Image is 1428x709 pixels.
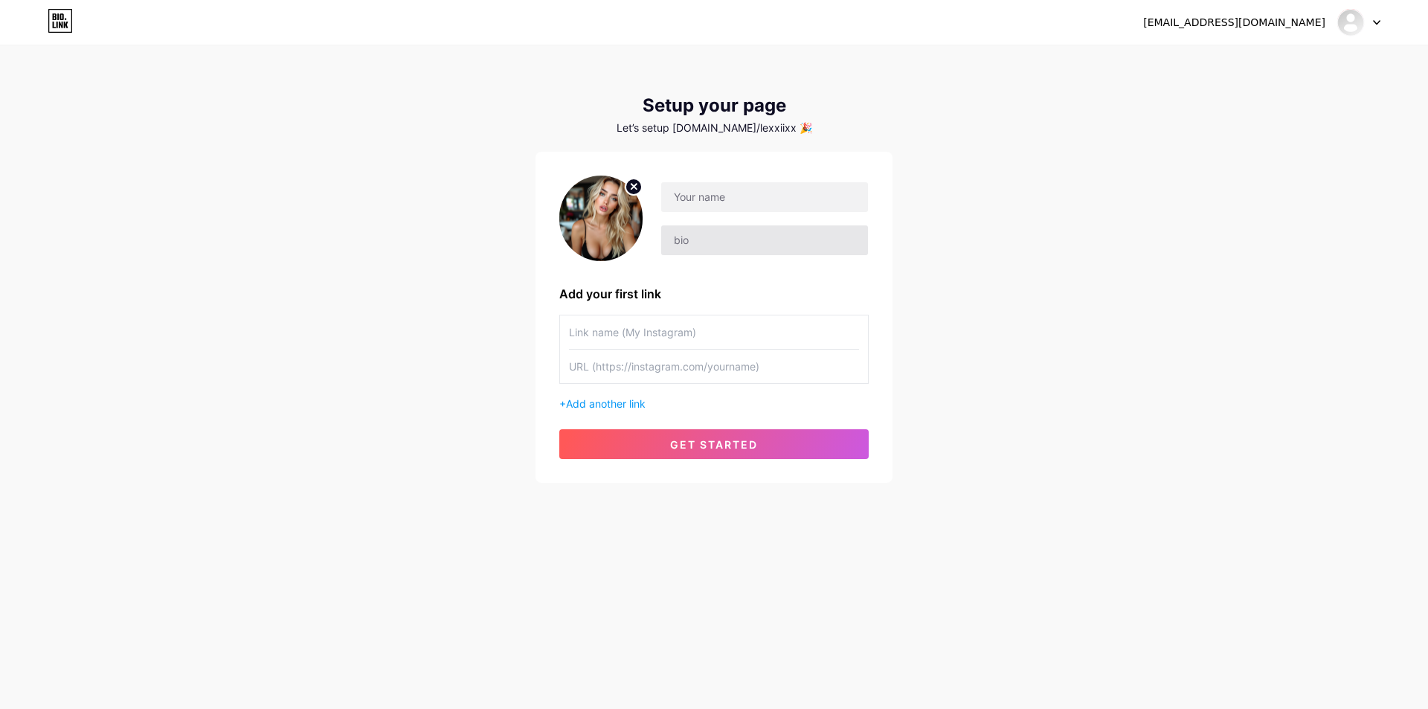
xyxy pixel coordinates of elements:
[1143,15,1325,31] div: [EMAIL_ADDRESS][DOMAIN_NAME]
[535,95,892,116] div: Setup your page
[569,315,859,349] input: Link name (My Instagram)
[1337,8,1365,36] img: lexxiixx
[670,438,758,451] span: get started
[559,176,643,261] img: profile pic
[559,396,869,411] div: +
[559,285,869,303] div: Add your first link
[535,122,892,134] div: Let’s setup [DOMAIN_NAME]/lexxiixx 🎉
[559,429,869,459] button: get started
[661,182,868,212] input: Your name
[566,397,646,410] span: Add another link
[569,350,859,383] input: URL (https://instagram.com/yourname)
[661,225,868,255] input: bio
